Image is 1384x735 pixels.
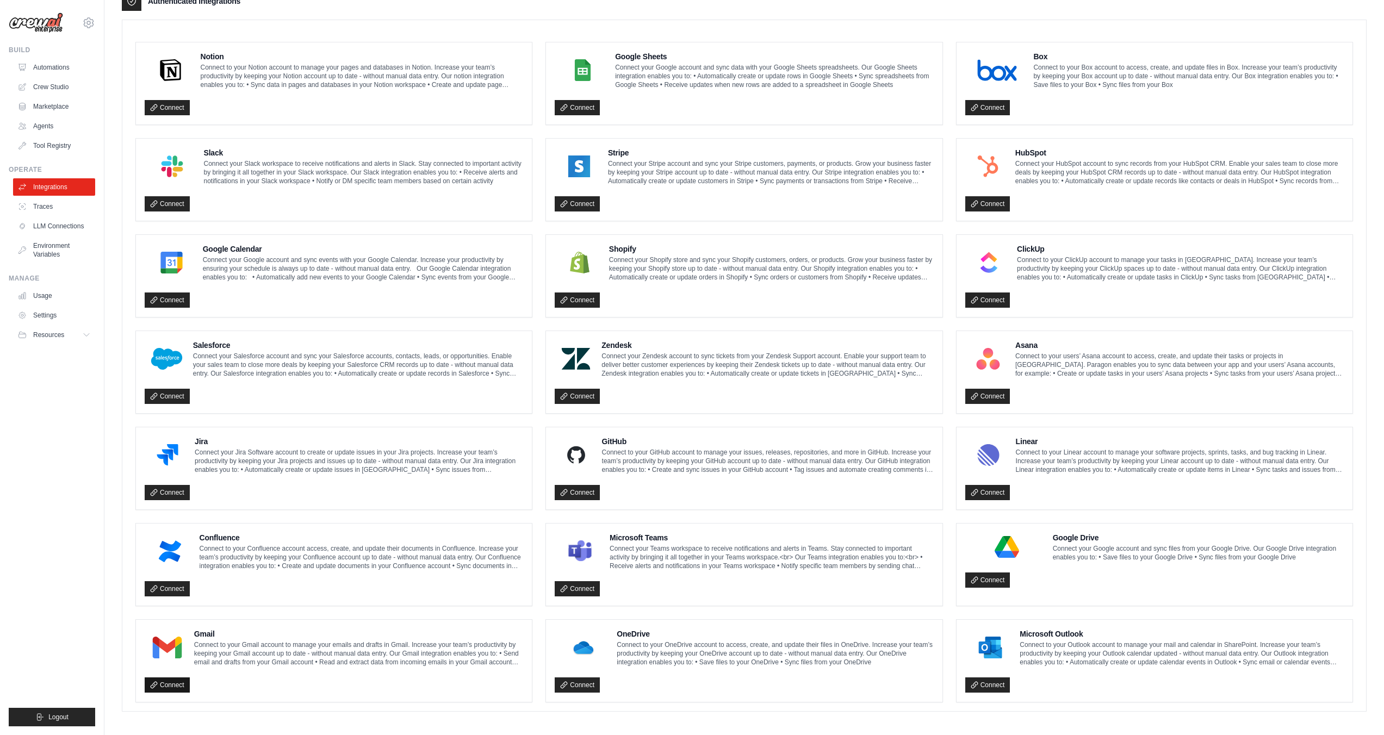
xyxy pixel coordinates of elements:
h4: GitHub [602,436,934,447]
h4: ClickUp [1017,244,1344,254]
p: Connect to your ClickUp account to manage your tasks in [GEOGRAPHIC_DATA]. Increase your team’s p... [1017,256,1344,282]
p: Connect your Salesforce account and sync your Salesforce accounts, contacts, leads, or opportunit... [193,352,524,378]
p: Connect to your Linear account to manage your software projects, sprints, tasks, and bug tracking... [1016,448,1344,474]
p: Connect your Shopify store and sync your Shopify customers, orders, or products. Grow your busine... [609,256,934,282]
img: Stripe Logo [558,155,600,177]
img: Gmail Logo [148,637,187,658]
img: Logo [9,13,63,33]
a: Settings [13,307,95,324]
p: Connect to your Notion account to manage your pages and databases in Notion. Increase your team’s... [201,63,524,89]
a: Connect [145,196,190,211]
a: Environment Variables [13,237,95,263]
h4: Jira [195,436,523,447]
span: Resources [33,331,64,339]
h4: Salesforce [193,340,524,351]
h4: Zendesk [601,340,933,351]
p: Connect to your OneDrive account to access, create, and update their files in OneDrive. Increase ... [617,640,933,667]
div: Operate [9,165,95,174]
h4: Slack [204,147,524,158]
a: Connect [965,196,1010,211]
img: Jira Logo [148,444,187,466]
a: Connect [145,677,190,693]
p: Connect your Google account and sync events with your Google Calendar. Increase your productivity... [203,256,524,282]
img: OneDrive Logo [558,637,609,658]
a: Connect [145,485,190,500]
a: Crew Studio [13,78,95,96]
h4: Google Drive [1053,532,1344,543]
a: Connect [555,292,600,308]
p: Connect your Jira Software account to create or update issues in your Jira projects. Increase you... [195,448,523,474]
h4: Shopify [609,244,934,254]
a: LLM Connections [13,217,95,235]
img: Confluence Logo [148,540,192,562]
img: Shopify Logo [558,252,601,273]
h4: Microsoft Outlook [1020,628,1344,639]
img: HubSpot Logo [969,155,1008,177]
a: Automations [13,59,95,76]
a: Connect [555,581,600,596]
p: Connect your HubSpot account to sync records from your HubSpot CRM. Enable your sales team to clo... [1015,159,1344,185]
p: Connect your Zendesk account to sync tickets from your Zendesk Support account. Enable your suppo... [601,352,933,378]
iframe: Chat Widget [1330,683,1384,735]
p: Connect to your Confluence account access, create, and update their documents in Confluence. Incr... [200,544,524,570]
h4: Asana [1015,340,1344,351]
h4: Linear [1016,436,1344,447]
img: Google Sheets Logo [558,59,607,81]
a: Connect [145,389,190,404]
img: Salesforce Logo [148,348,185,370]
p: Connect to your GitHub account to manage your issues, releases, repositories, and more in GitHub.... [602,448,934,474]
h4: Google Calendar [203,244,524,254]
h4: Stripe [608,147,934,158]
h4: Gmail [194,628,524,639]
img: Linear Logo [969,444,1008,466]
p: Connect to your Box account to access, create, and update files in Box. Increase your team’s prod... [1033,63,1344,89]
a: Agents [13,117,95,135]
h4: Notion [201,51,524,62]
h4: HubSpot [1015,147,1344,158]
img: Notion Logo [148,59,193,81]
img: Asana Logo [969,348,1008,370]
h4: Confluence [200,532,524,543]
p: Connect your Stripe account and sync your Stripe customers, payments, or products. Grow your busi... [608,159,934,185]
a: Connect [965,292,1010,308]
img: Slack Logo [148,155,196,177]
a: Connect [555,100,600,115]
a: Usage [13,287,95,304]
img: ClickUp Logo [969,252,1009,273]
a: Connect [145,100,190,115]
a: Connect [145,292,190,308]
a: Connect [965,389,1010,404]
button: Logout [9,708,95,726]
p: Connect your Teams workspace to receive notifications and alerts in Teams. Stay connected to impo... [610,544,934,570]
p: Connect your Google account and sync files from your Google Drive. Our Google Drive integration e... [1053,544,1344,562]
img: Microsoft Teams Logo [558,540,602,562]
a: Connect [965,677,1010,693]
p: Connect your Google account and sync data with your Google Sheets spreadsheets. Our Google Sheets... [615,63,934,89]
img: Microsoft Outlook Logo [969,637,1013,658]
a: Connect [965,572,1010,588]
a: Traces [13,198,95,215]
a: Connect [555,485,600,500]
img: Zendesk Logo [558,348,594,370]
a: Connect [145,581,190,596]
button: Resources [13,326,95,344]
h4: OneDrive [617,628,933,639]
img: Box Logo [969,59,1026,81]
h4: Box [1033,51,1344,62]
span: Logout [48,713,69,721]
div: Manage [9,274,95,283]
a: Tool Registry [13,137,95,154]
a: Connect [555,196,600,211]
p: Connect to your users’ Asana account to access, create, and update their tasks or projects in [GE... [1015,352,1344,378]
a: Connect [555,389,600,404]
h4: Microsoft Teams [610,532,934,543]
a: Connect [555,677,600,693]
a: Connect [965,100,1010,115]
p: Connect your Slack workspace to receive notifications and alerts in Slack. Stay connected to impo... [204,159,524,185]
p: Connect to your Gmail account to manage your emails and drafts in Gmail. Increase your team’s pro... [194,640,524,667]
h4: Google Sheets [615,51,934,62]
div: Build [9,46,95,54]
img: Google Calendar Logo [148,252,195,273]
img: GitHub Logo [558,444,594,466]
